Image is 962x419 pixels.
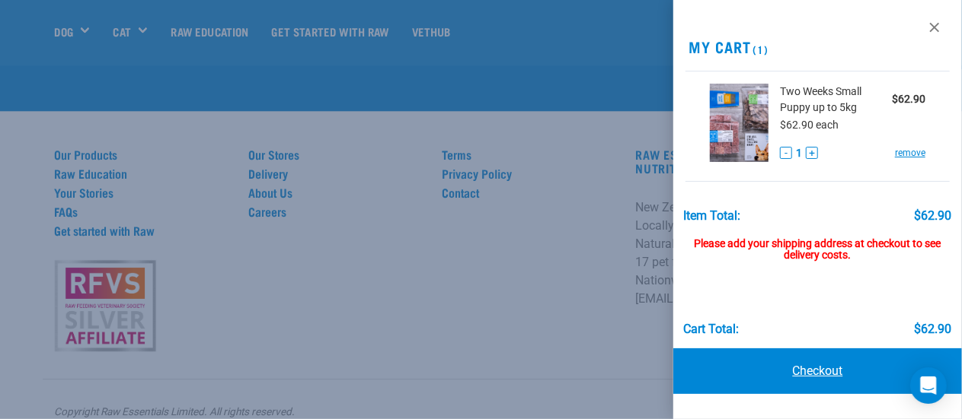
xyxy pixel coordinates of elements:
[684,322,740,336] div: Cart total:
[806,147,818,159] button: +
[710,84,769,162] img: Get Started Puppy
[910,367,947,404] div: Open Intercom Messenger
[684,209,741,223] div: Item Total:
[684,223,952,262] div: Please add your shipping address at checkout to see delivery costs.
[914,322,951,336] div: $62.90
[892,93,925,105] strong: $62.90
[780,119,839,131] span: $62.90 each
[796,145,802,161] span: 1
[914,209,951,223] div: $62.90
[895,146,925,160] a: remove
[673,38,962,56] h2: My Cart
[751,46,769,52] span: (1)
[780,147,792,159] button: -
[673,348,962,394] a: Checkout
[780,84,892,116] span: Two Weeks Small Puppy up to 5kg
